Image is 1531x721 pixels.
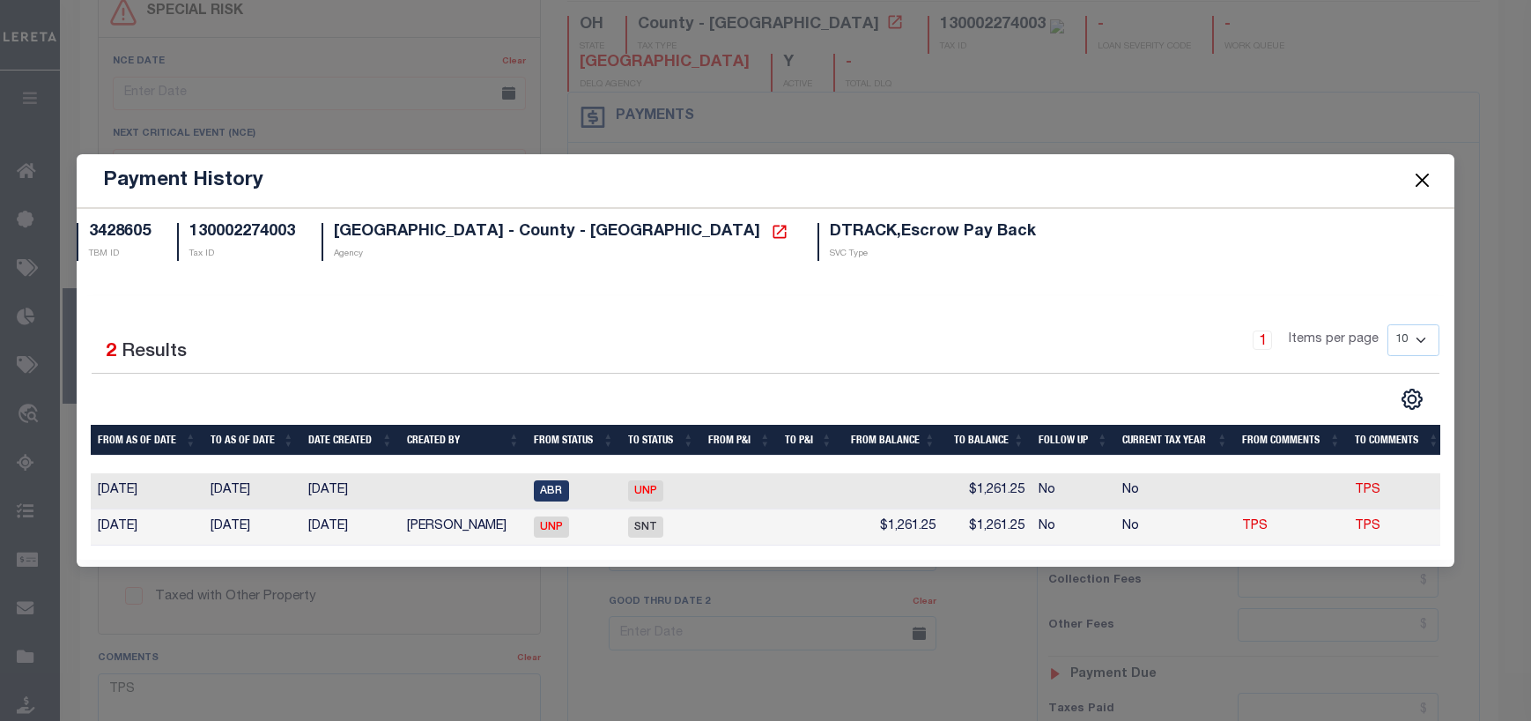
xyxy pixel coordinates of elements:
[839,509,943,546] td: $1,261.25
[1115,425,1235,456] th: Current Tax Year: activate to sort column ascending
[400,425,527,456] th: Created By: activate to sort column ascending
[203,473,301,509] td: [DATE]
[301,425,400,456] th: Date Created: activate to sort column ascending
[1348,425,1446,456] th: To Comments: activate to sort column ascending
[189,248,295,261] p: Tax ID
[103,168,263,193] h5: Payment History
[400,509,527,546] td: [PERSON_NAME]
[1032,473,1115,509] td: No
[122,338,187,367] label: Results
[91,473,203,509] td: [DATE]
[778,425,839,456] th: To P&I: activate to sort column ascending
[830,223,1036,242] h5: DTRACK,Escrow Pay Back
[1032,425,1115,456] th: Follow Up: activate to sort column ascending
[628,517,663,538] span: SNT
[203,425,301,456] th: To As of Date: activate to sort column ascending
[534,480,569,502] span: ABR
[943,425,1032,456] th: To Balance: activate to sort column ascending
[1032,509,1115,546] td: No
[534,517,569,538] span: UNP
[91,425,203,456] th: From As of Date: activate to sort column ascending
[1242,520,1268,532] a: TPS
[701,425,778,456] th: From P&I: activate to sort column ascending
[1355,520,1380,532] a: TPS
[1355,484,1380,496] a: TPS
[89,248,151,261] p: TBM ID
[830,248,1036,261] p: SVC Type
[334,248,791,261] p: Agency
[943,509,1032,546] td: $1,261.25
[1235,425,1348,456] th: From Comments: activate to sort column ascending
[621,425,701,456] th: To Status: activate to sort column ascending
[839,425,943,456] th: From Balance: activate to sort column ascending
[301,509,400,546] td: [DATE]
[106,343,116,361] span: 2
[628,480,663,502] span: UNP
[527,425,621,456] th: From Status: activate to sort column ascending
[91,509,203,546] td: [DATE]
[89,223,151,242] h5: 3428605
[1253,331,1272,350] a: 1
[1115,473,1235,509] td: No
[1115,509,1235,546] td: No
[189,223,295,242] h5: 130002274003
[203,509,301,546] td: [DATE]
[301,473,400,509] td: [DATE]
[1410,169,1433,192] button: Close
[334,224,760,240] span: [GEOGRAPHIC_DATA] - County - [GEOGRAPHIC_DATA]
[943,473,1032,509] td: $1,261.25
[1289,331,1379,350] span: Items per page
